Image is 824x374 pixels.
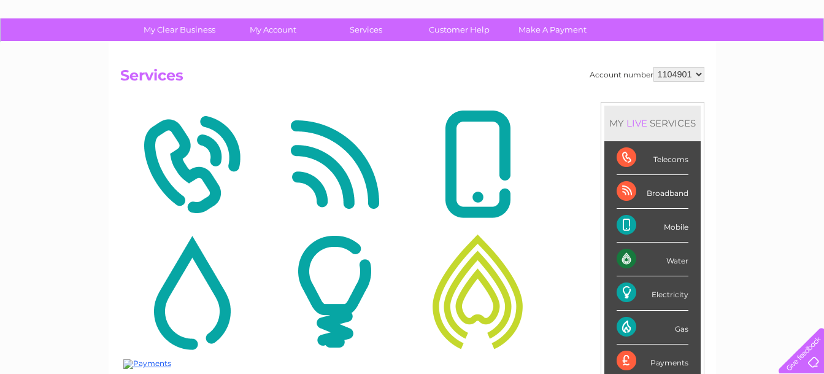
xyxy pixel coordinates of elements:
img: Gas [409,232,546,351]
a: Water [608,52,631,61]
div: Telecoms [617,141,688,175]
a: Services [315,18,417,41]
img: Payments [123,359,171,369]
a: Customer Help [409,18,510,41]
div: MY SERVICES [604,106,701,141]
div: Account number [590,67,704,82]
a: My Account [222,18,323,41]
div: Clear Business is a trading name of Verastar Limited (registered in [GEOGRAPHIC_DATA] No. 3667643... [3,7,583,60]
img: Mobile [409,105,546,224]
a: My Clear Business [129,18,230,41]
img: Telecoms [123,105,260,224]
div: LIVE [624,117,650,129]
img: Electricity [266,232,403,351]
a: Make A Payment [502,18,603,41]
img: logo.png [29,32,91,69]
a: Telecoms [673,52,710,61]
div: Electricity [617,276,688,310]
a: Contact [742,52,772,61]
img: Broadband [266,105,403,224]
a: Energy [639,52,666,61]
div: Broadband [617,175,688,209]
div: Gas [617,311,688,345]
a: Blog [717,52,735,61]
div: Water [617,243,688,276]
a: Log out [784,52,812,61]
h2: Services [120,67,704,90]
img: Water [123,232,260,351]
div: Mobile [617,209,688,243]
a: 0333 014 3131 [593,6,677,21]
